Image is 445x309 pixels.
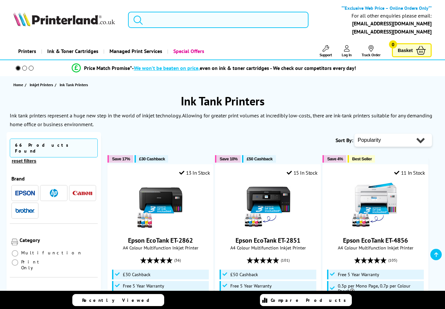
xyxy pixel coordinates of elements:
div: - even on ink & toner cartridges - We check our competitors every day! [132,65,356,71]
span: Support [320,52,332,57]
a: Track Order [362,45,380,57]
button: HP [42,189,65,197]
span: Free 5 Year Warranty [123,283,164,289]
img: Printerland Logo [13,12,115,26]
span: 0 [389,40,397,48]
span: A4 Colour Multifunction Inkjet Printer [326,245,425,251]
span: Recently Viewed [82,297,156,303]
a: Inkjet Printers [30,81,55,88]
button: £50 Cashback [242,155,276,163]
span: Compare Products [271,297,350,303]
img: Category [11,239,18,245]
img: Epson EcoTank ET-4856 [351,181,400,230]
a: Recently Viewed [72,294,164,306]
img: Epson EcoTank ET-2851 [244,181,293,230]
span: (105) [388,254,397,266]
span: Basket [398,46,413,55]
img: Brother [15,208,35,213]
a: Basket 0 [392,43,432,57]
button: Save 10% [215,155,241,163]
div: Category [20,237,96,243]
div: Brand [11,175,96,182]
a: Log In [342,45,352,57]
span: Log In [342,52,352,57]
li: modal_Promise [3,62,424,74]
button: Save 17% [108,155,133,163]
a: Managed Print Services [103,43,167,60]
b: **Exclusive Web Price – Online Orders Only** [341,5,432,11]
a: Epson EcoTank ET-2862 [128,236,193,245]
span: 0.3p per Mono Page, 0.7p per Colour Page* [338,283,422,294]
a: [EMAIL_ADDRESS][DOMAIN_NAME] [352,28,432,35]
span: (36) [174,254,181,266]
div: For all other enquiries please email: [352,13,432,19]
span: A4 Colour Multifunction Inkjet Printer [111,245,210,251]
span: £50 Cashback [230,272,258,277]
a: Epson EcoTank ET-4856 [351,224,400,231]
button: Epson [13,189,37,197]
button: Save 4% [323,155,346,163]
span: Save 17% [112,156,130,161]
span: Free 5 Year Warranty [338,272,379,277]
button: £30 Cashback [135,155,168,163]
img: HP [50,189,58,197]
a: Epson EcoTank ET-2851 [244,224,293,231]
button: Canon [71,189,94,197]
button: Brother [13,206,37,215]
span: Save 10% [220,156,237,161]
span: 66 Products Found [10,139,98,157]
button: reset filters [10,158,38,164]
a: Home [13,81,25,88]
img: Canon [73,191,92,195]
p: Ink tank printers represent a huge new step in the world of inkjet technology. Allowing for great... [10,112,432,128]
span: Price Match Promise* [84,65,132,71]
a: Printers [13,43,41,60]
img: Epson [15,191,35,195]
a: Epson EcoTank ET-4856 [343,236,408,245]
span: Save 4% [327,156,343,161]
a: Epson EcoTank ET-2851 [236,236,300,245]
span: Multifunction [21,250,82,256]
span: £30 Cashback [139,156,165,161]
a: Support [320,45,332,57]
img: Epson EcoTank ET-2862 [136,181,185,230]
span: Free 5 Year Warranty [230,283,272,289]
a: Special Offers [167,43,209,60]
span: £30 Cashback [123,272,151,277]
span: Inkjet Printers [30,81,53,88]
span: A4 Colour Multifunction Inkjet Printer [219,245,317,251]
a: [EMAIL_ADDRESS][DOMAIN_NAME] [352,20,432,27]
a: Compare Products [260,294,352,306]
h1: Ink Tank Printers [7,93,438,109]
span: We won’t be beaten on price, [134,65,200,71]
span: Ink & Toner Cartridges [47,43,98,60]
div: 11 In Stock [394,169,425,176]
span: £50 Cashback [247,156,272,161]
a: Printerland Logo [13,12,120,28]
a: Epson EcoTank ET-2862 [136,224,185,231]
span: Print Only [21,259,54,271]
span: Best Seller [352,156,372,161]
a: Ink & Toner Cartridges [41,43,103,60]
span: (101) [281,254,290,266]
span: Sort By: [336,137,353,143]
div: 15 In Stock [287,169,317,176]
div: 13 In Stock [179,169,210,176]
span: Ink Tank Printers [60,82,88,87]
button: Best Seller [348,155,375,163]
